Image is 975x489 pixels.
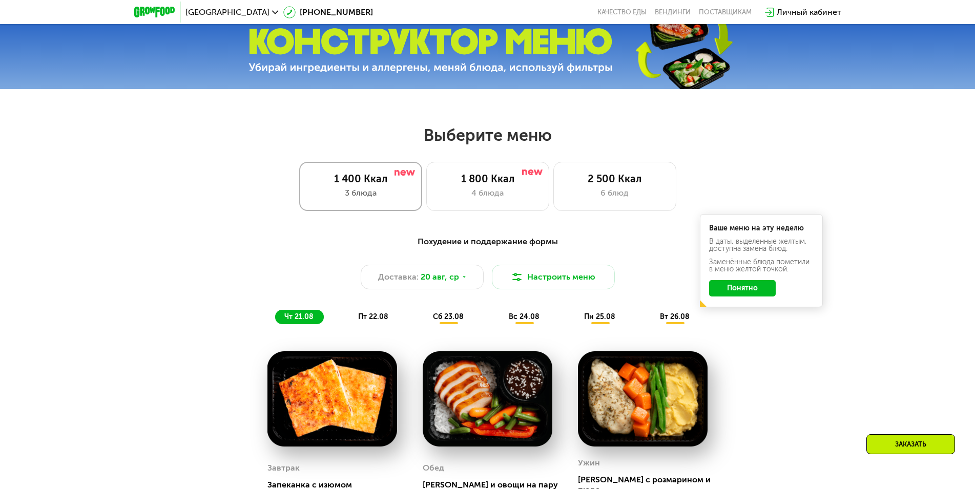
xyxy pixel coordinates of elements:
[310,173,411,185] div: 1 400 Ккал
[423,460,444,476] div: Обед
[564,173,666,185] div: 2 500 Ккал
[777,6,841,18] div: Личный кабинет
[866,434,955,454] div: Заказать
[584,312,615,321] span: пн 25.08
[709,238,814,252] div: В даты, выделенные желтым, доступна замена блюд.
[509,312,540,321] span: вс 24.08
[699,8,752,16] div: поставщикам
[184,236,791,248] div: Похудение и поддержание формы
[267,460,300,476] div: Завтрак
[310,187,411,199] div: 3 блюда
[660,312,690,321] span: вт 26.08
[709,280,776,296] button: Понятно
[564,187,666,199] div: 6 блюд
[492,265,615,289] button: Настроить меню
[578,455,600,471] div: Ужин
[709,225,814,232] div: Ваше меню на эту неделю
[284,312,314,321] span: чт 21.08
[655,8,691,16] a: Вендинги
[283,6,373,18] a: [PHONE_NUMBER]
[358,312,388,321] span: пт 22.08
[421,271,459,283] span: 20 авг, ср
[597,8,647,16] a: Качество еды
[437,187,538,199] div: 4 блюда
[378,271,419,283] span: Доставка:
[33,125,942,145] h2: Выберите меню
[433,312,464,321] span: сб 23.08
[185,8,269,16] span: [GEOGRAPHIC_DATA]
[437,173,538,185] div: 1 800 Ккал
[709,259,814,273] div: Заменённые блюда пометили в меню жёлтой точкой.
